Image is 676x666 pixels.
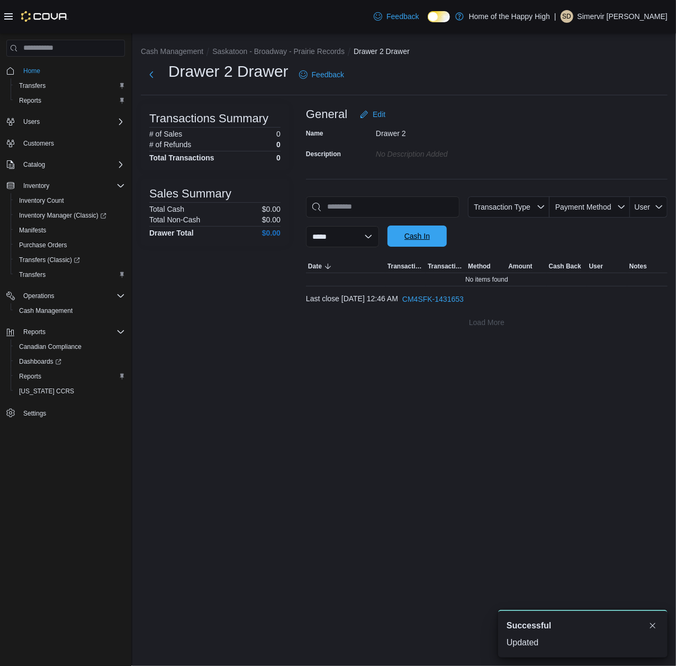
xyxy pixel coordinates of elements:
[312,69,344,80] span: Feedback
[295,64,348,85] a: Feedback
[398,289,468,310] button: CM4SFK-1431653
[469,317,504,328] span: Load More
[19,271,46,279] span: Transfers
[646,619,659,632] button: Dismiss toast
[149,130,182,138] h6: # of Sales
[21,11,68,22] img: Cova
[149,205,184,213] h6: Total Cash
[466,260,506,273] button: Method
[19,179,53,192] button: Inventory
[386,11,419,22] span: Feedback
[15,355,125,368] span: Dashboards
[15,268,50,281] a: Transfers
[547,260,587,273] button: Cash Back
[19,226,46,235] span: Manifests
[15,254,84,266] a: Transfers (Classic)
[306,150,341,158] label: Description
[23,160,45,169] span: Catalog
[507,619,659,632] div: Notification
[19,115,44,128] button: Users
[428,262,464,271] span: Transaction #
[15,385,78,398] a: [US_STATE] CCRS
[15,304,77,317] a: Cash Management
[262,229,281,237] h4: $0.00
[2,63,129,78] button: Home
[11,208,129,223] a: Inventory Manager (Classic)
[19,256,80,264] span: Transfers (Classic)
[15,94,46,107] a: Reports
[635,203,651,211] span: User
[168,61,289,82] h1: Drawer 2 Drawer
[11,193,129,208] button: Inventory Count
[149,187,231,200] h3: Sales Summary
[562,10,571,23] span: SD
[469,10,550,23] p: Home of the Happy High
[19,137,58,150] a: Customers
[385,260,426,273] button: Transaction Type
[15,224,50,237] a: Manifests
[15,79,50,92] a: Transfers
[262,205,281,213] p: $0.00
[15,340,125,353] span: Canadian Compliance
[306,129,323,138] label: Name
[2,157,129,172] button: Catalog
[23,328,46,336] span: Reports
[428,11,450,22] input: Dark Mode
[15,355,66,368] a: Dashboards
[19,407,50,420] a: Settings
[2,405,129,420] button: Settings
[149,112,268,125] h3: Transactions Summary
[19,179,125,192] span: Inventory
[276,130,281,138] p: 0
[6,59,125,448] nav: Complex example
[141,46,668,59] nav: An example of EuiBreadcrumbs
[19,241,67,249] span: Purchase Orders
[11,303,129,318] button: Cash Management
[276,140,281,149] p: 0
[262,215,281,224] p: $0.00
[2,325,129,339] button: Reports
[19,387,74,395] span: [US_STATE] CCRS
[306,108,347,121] h3: General
[465,275,508,284] span: No items found
[11,78,129,93] button: Transfers
[141,64,162,85] button: Next
[404,231,430,241] span: Cash In
[15,194,68,207] a: Inventory Count
[11,238,129,253] button: Purchase Orders
[507,619,551,632] span: Successful
[474,203,530,211] span: Transaction Type
[426,260,466,273] button: Transaction #
[507,636,659,649] div: Updated
[402,294,464,304] span: CM4SFK-1431653
[19,137,125,150] span: Customers
[306,312,668,333] button: Load More
[19,96,41,105] span: Reports
[19,326,50,338] button: Reports
[19,65,44,77] a: Home
[15,79,125,92] span: Transfers
[149,140,191,149] h6: # of Refunds
[306,196,459,218] input: This is a search bar. As you type, the results lower in the page will automatically filter.
[15,370,46,383] a: Reports
[23,292,55,300] span: Operations
[11,267,129,282] button: Transfers
[376,146,518,158] div: No Description added
[308,262,322,271] span: Date
[19,64,125,77] span: Home
[468,196,549,218] button: Transaction Type
[2,178,129,193] button: Inventory
[19,326,125,338] span: Reports
[212,47,345,56] button: Saskatoon - Broadway - Prairie Records
[11,384,129,399] button: [US_STATE] CCRS
[387,262,423,271] span: Transaction Type
[549,262,581,271] span: Cash Back
[630,196,668,218] button: User
[19,372,41,381] span: Reports
[276,154,281,162] h4: 0
[15,239,125,251] span: Purchase Orders
[19,406,125,419] span: Settings
[578,10,668,23] p: Simervir [PERSON_NAME]
[356,104,390,125] button: Edit
[19,82,46,90] span: Transfers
